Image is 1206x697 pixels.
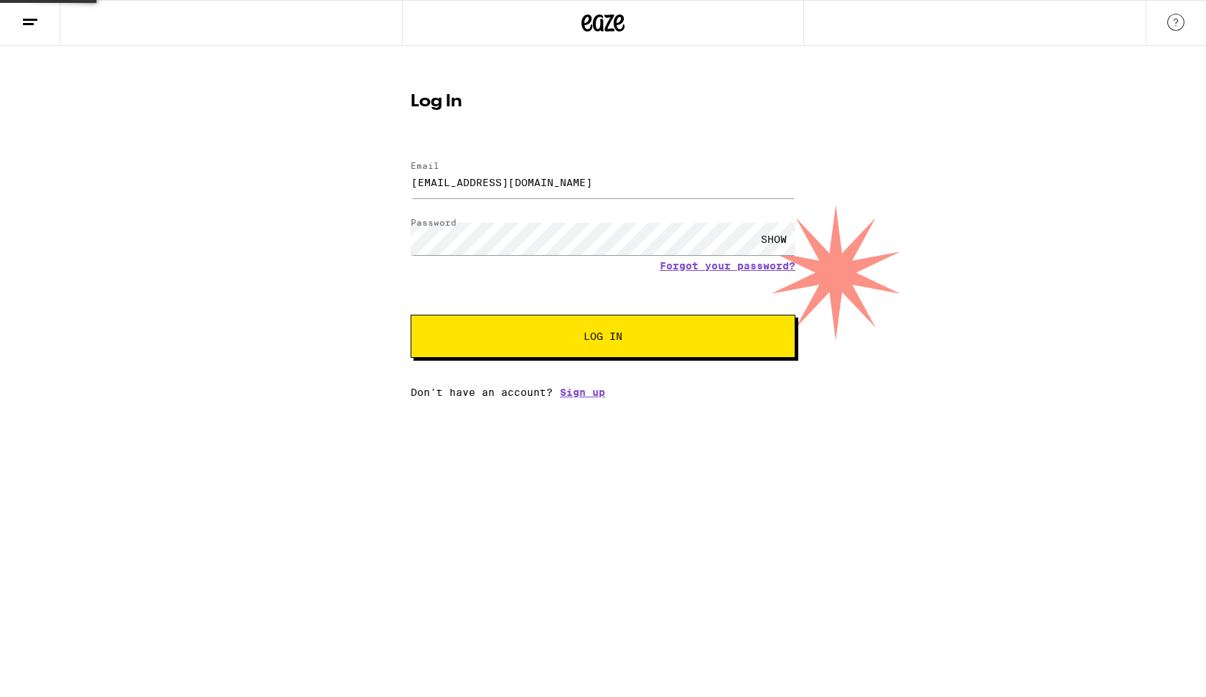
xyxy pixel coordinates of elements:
a: Sign up [560,387,605,398]
button: Log In [411,315,795,358]
label: Password [411,218,457,227]
h1: Log In [411,93,795,111]
label: Email [411,161,439,170]
input: Email [411,166,795,198]
div: Don't have an account? [411,387,795,398]
span: Log In [584,331,622,341]
a: Forgot your password? [660,260,795,272]
div: SHOW [752,223,795,255]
